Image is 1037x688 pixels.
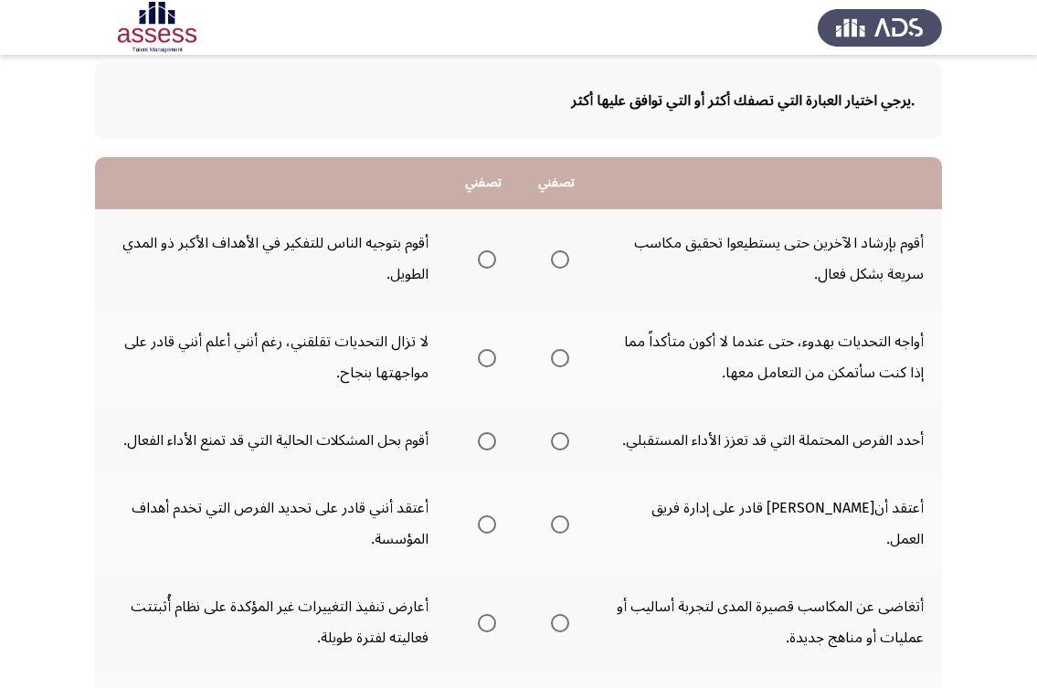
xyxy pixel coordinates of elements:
td: أعارض تنفيذ التغييرات غير المؤكدة على نظام أُثبتتت فعاليته لفترة طويلة. [95,573,447,672]
mat-radio-group: Select an option [544,342,569,373]
img: Assessment logo of Potentiality Assessment R2 (EN/AR) [95,2,219,53]
mat-radio-group: Select an option [471,508,496,539]
mat-radio-group: Select an option [471,342,496,373]
td: لا تزال التحديات تقلقني، رغم أنني أعلم أنني قادر على مواجهتها بنجاح. [95,308,447,407]
th: تصفني [520,157,593,209]
td: أتغاضى عن المكاسب قصيرة المدى لتجربة أساليب أو عمليات أو مناهج جديدة. [593,573,942,672]
th: تصفني [447,157,520,209]
td: أعتقد أنني قادر على تحديد الفرص التي تخدم أهداف المؤسسة. [95,474,447,573]
mat-radio-group: Select an option [544,425,569,456]
mat-radio-group: Select an option [471,425,496,456]
img: Assess Talent Management logo [818,2,942,53]
td: أقوم بتوجيه الناس للتفكير في الأهداف الأكبر ذو المدي الطويل. [95,209,447,308]
td: أحدد الفرص المحتملة التي قد تعزز الأداء المستقبلي. [593,407,942,474]
mat-radio-group: Select an option [471,243,496,274]
mat-radio-group: Select an option [544,607,569,638]
b: .يرجي اختيار العبارة التي تصفك أكثر أو التي توافق عليها أكثر [571,85,915,116]
mat-radio-group: Select an option [544,243,569,274]
td: أقوم بحل المشكلات الحالية التي قد تمنع الأداء الفعال. [95,407,447,474]
td: أعتقد أن[PERSON_NAME] قادر على إدارة فريق العمل. [593,474,942,573]
td: أقوم بإرشاد الآخرين حتى يستطيعوا تحقيق مكاسب سريعة بشكل فعال. [593,209,942,308]
td: أواجه التحديات بهدوء، حتى عندما لا أكون متأكداً مما إذا كنت سأتمكن من التعامل معها. [593,308,942,407]
mat-radio-group: Select an option [544,508,569,539]
mat-radio-group: Select an option [471,607,496,638]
